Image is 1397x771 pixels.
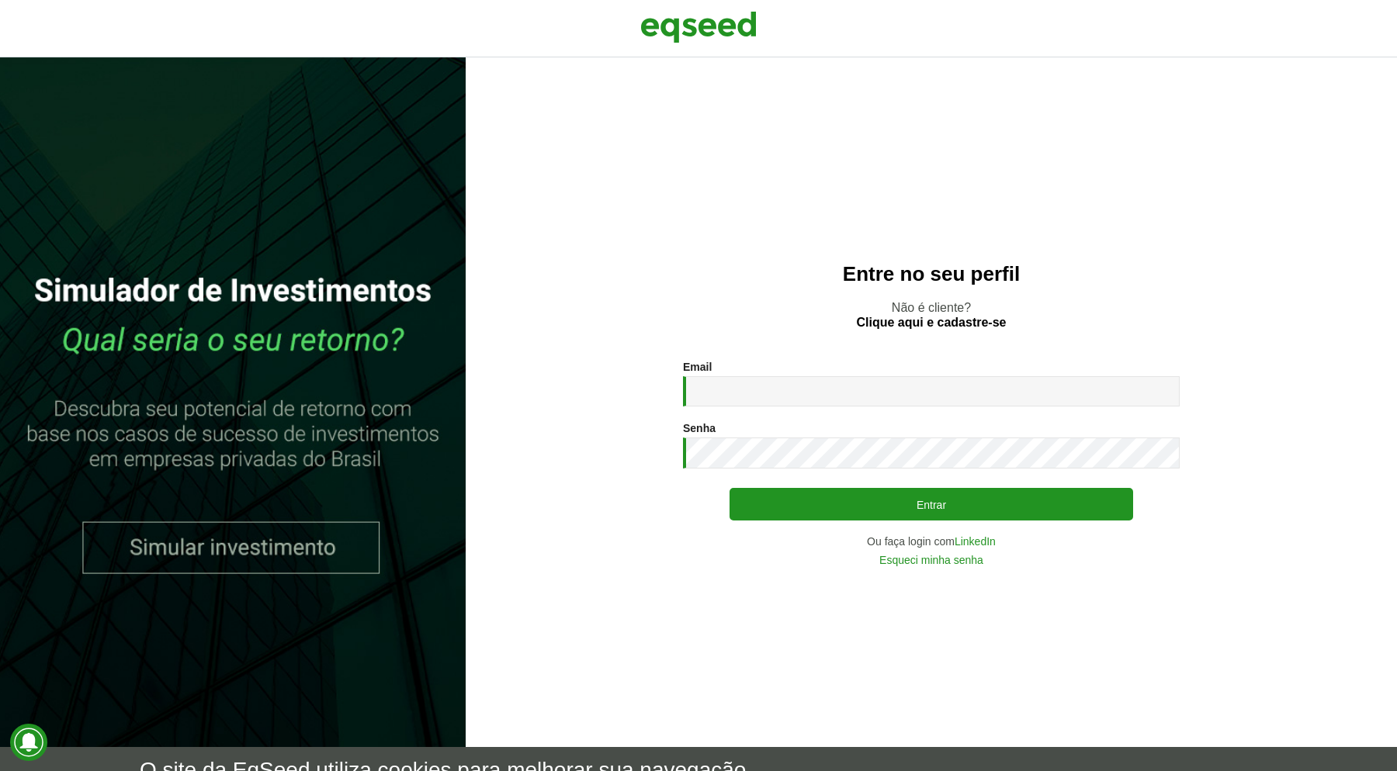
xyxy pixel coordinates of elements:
label: Email [683,361,712,372]
a: Esqueci minha senha [879,555,983,565]
a: Clique aqui e cadastre-se [857,316,1007,329]
a: LinkedIn [955,536,996,547]
h2: Entre no seu perfil [497,263,1366,285]
div: Ou faça login com [683,536,1180,547]
p: Não é cliente? [497,300,1366,330]
label: Senha [683,423,716,434]
button: Entrar [730,488,1133,520]
img: EqSeed Logo [640,8,757,47]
